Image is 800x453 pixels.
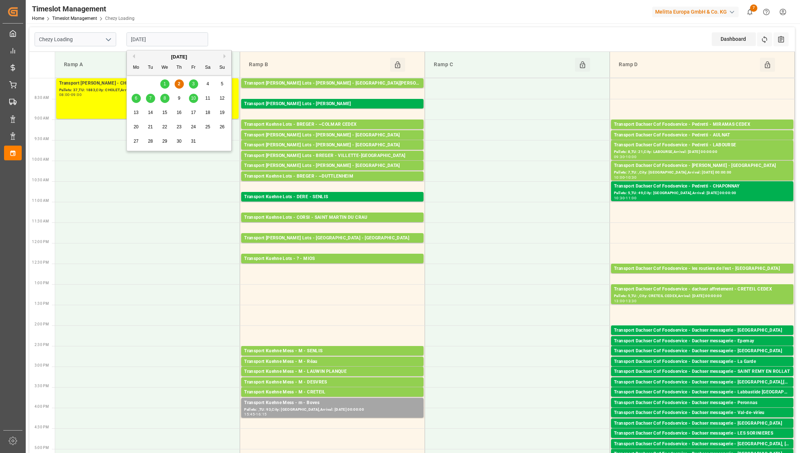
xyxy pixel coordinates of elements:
div: Transport Dachser Cof Foodservice - dachser affretement - CRETEIL CEDEX [614,286,790,293]
div: Choose Friday, October 24th, 2025 [189,122,198,132]
div: Choose Wednesday, October 15th, 2025 [160,108,169,117]
span: 23 [176,124,181,129]
div: 10:00 [626,155,636,158]
div: Sa [203,63,213,72]
div: - [625,299,626,303]
div: Pallets: 6,TU: 62,City: [GEOGRAPHIC_DATA],Arrival: [DATE] 00:00:00 [614,139,790,145]
div: Ramp B [246,58,390,72]
span: 10:00 AM [32,157,49,161]
input: DD-MM-YYYY [126,32,208,46]
div: Mo [132,63,141,72]
div: Pallets: 1,TU: 490,City: [GEOGRAPHIC_DATA],Arrival: [DATE] 00:00:00 [244,201,421,207]
div: 10:30 [614,196,625,200]
div: Choose Friday, October 3rd, 2025 [189,79,198,89]
span: 8 [164,96,166,101]
span: 22 [162,124,167,129]
span: 17 [191,110,196,115]
div: Choose Monday, October 13th, 2025 [132,108,141,117]
span: 28 [148,139,153,144]
div: 09:00 [71,93,82,96]
div: Choose Wednesday, October 29th, 2025 [160,137,169,146]
button: Next Month [224,54,228,58]
button: Previous Month [131,54,135,58]
div: Pallets: 1,TU: 15,City: [GEOGRAPHIC_DATA],Arrival: [DATE] 00:00:00 [614,365,790,372]
div: 16:15 [256,413,267,416]
span: 19 [219,110,224,115]
div: Transport Kuehne Mess - M - LAUWIN PLANQUE [244,368,421,375]
div: Pallets: 1,TU: 30,City: [GEOGRAPHIC_DATA],[GEOGRAPHIC_DATA],Arrival: [DATE] 00:00:00 [614,386,790,392]
div: Choose Thursday, October 30th, 2025 [175,137,184,146]
span: 4:30 PM [35,425,49,429]
span: 30 [176,139,181,144]
div: [DATE] [127,53,231,61]
div: Choose Sunday, October 19th, 2025 [218,108,227,117]
div: Th [175,63,184,72]
div: Pallets: ,TU: 46,City: ~COLMAR CEDEX,Arrival: [DATE] 00:00:00 [244,128,421,135]
div: Transport [PERSON_NAME] Lots - [PERSON_NAME] - [GEOGRAPHIC_DATA][PERSON_NAME] [244,80,421,87]
div: Transport Dachser Cof Foodservice - Dachser messagerie - [GEOGRAPHIC_DATA], [GEOGRAPHIC_DATA] [614,440,790,448]
div: Pallets: ,TU: 93,City: [GEOGRAPHIC_DATA],Arrival: [DATE] 00:00:00 [244,407,421,413]
div: - [255,413,256,416]
span: 2 [178,81,181,86]
div: Pallets: 2,TU: 78,City: [GEOGRAPHIC_DATA],Arrival: [DATE] 00:00:00 [614,345,790,351]
span: 5 [221,81,224,86]
div: Transport [PERSON_NAME] Lots - [PERSON_NAME] - [GEOGRAPHIC_DATA] [244,162,421,170]
div: Transport Dachser Cof Foodservice - Dachser messagerie - [GEOGRAPHIC_DATA] [614,327,790,334]
span: 31 [191,139,196,144]
span: 9:30 AM [35,137,49,141]
div: Choose Wednesday, October 1st, 2025 [160,79,169,89]
div: Pallets: 4,TU: 760,City: [GEOGRAPHIC_DATA],Arrival: [DATE] 00:00:00 [244,242,421,248]
div: Pallets: 37,TU: 1883,City: CHOLET,Arrival: [DATE] 00:00:00 [59,87,236,93]
div: Choose Saturday, October 18th, 2025 [203,108,213,117]
div: Pallets: ,TU: 232,City: [GEOGRAPHIC_DATA],Arrival: [DATE] 00:00:00 [244,149,421,155]
span: 9:00 AM [35,116,49,120]
div: Transport Dachser Cof Foodservice - Dachser messagerie - Peronnas [614,399,790,407]
div: Transport Dachser Cof Foodservice - Dachser messagerie - Val-de-virieu [614,409,790,417]
div: 09:30 [614,155,625,158]
div: Pallets: 1,TU: 15,City: [GEOGRAPHIC_DATA],Arrival: [DATE] 00:00:00 [614,334,790,340]
div: Timeslot Management [32,3,135,14]
div: - [625,196,626,200]
div: Transport Dachser Cof Foodservice - Dachser messagerie - [GEOGRAPHIC_DATA] [614,347,790,355]
div: Pallets: 1,TU: 48,City: MIRAMAS CEDEX,Arrival: [DATE] 00:00:00 [614,128,790,135]
span: 13 [133,110,138,115]
div: Transport [PERSON_NAME] Lots - [GEOGRAPHIC_DATA] - [GEOGRAPHIC_DATA] [244,235,421,242]
span: 11 [205,96,210,101]
span: 11:30 AM [32,219,49,223]
span: 12:30 PM [32,260,49,264]
div: Pallets: ,TU: 75,City: [GEOGRAPHIC_DATA],Arrival: [DATE] 00:00:00 [614,355,790,361]
a: Timeslot Management [52,16,97,21]
span: 15 [162,110,167,115]
div: Pallets: 1,TU: 76,City: [GEOGRAPHIC_DATA],Arrival: [DATE] 00:00:00 [614,427,790,434]
span: 4:00 PM [35,404,49,409]
div: Choose Monday, October 6th, 2025 [132,94,141,103]
div: Transport Dachser Cof Foodservice - Dachser messagerie - [GEOGRAPHIC_DATA],[GEOGRAPHIC_DATA] [614,379,790,386]
div: Choose Sunday, October 5th, 2025 [218,79,227,89]
div: Transport Kuehne Lots - BREGER - ~COLMAR CEDEX [244,121,421,128]
div: Transport Dachser Cof Foodservice - Pedretti - AULNAT [614,132,790,139]
div: Pallets: 1,TU: 50,City: SAINT REMY EN ROLLAT,Arrival: [DATE] 00:00:00 [614,375,790,382]
input: Type to search/select [35,32,116,46]
button: show 7 new notifications [742,4,758,20]
span: 18 [205,110,210,115]
div: Transport Kuehne Mess - M - Réau [244,358,421,365]
div: Ramp D [616,58,760,72]
div: Transport [PERSON_NAME] Lots - [PERSON_NAME] - [GEOGRAPHIC_DATA] [244,142,421,149]
div: Transport Dachser Cof Foodservice - Dachser messagerie - LES SORINIERES [614,430,790,437]
div: Choose Thursday, October 16th, 2025 [175,108,184,117]
button: open menu [103,34,114,45]
div: Pallets: ,TU: 93,City: [GEOGRAPHIC_DATA],Arrival: [DATE] 00:00:00 [244,170,421,176]
div: Pallets: ,TU: 211,City: [GEOGRAPHIC_DATA],Arrival: [DATE] 00:00:00 [244,355,421,361]
div: 10:30 [626,176,636,179]
div: Transport [PERSON_NAME] Lots - BREGER - VILLETTE-[GEOGRAPHIC_DATA] [244,152,421,160]
div: Pallets: ,TU: 4,City: LAUWIN PLANQUE,Arrival: [DATE] 00:00:00 [244,375,421,382]
div: Choose Saturday, October 11th, 2025 [203,94,213,103]
span: 26 [219,124,224,129]
div: Pallets: 2,TU: 46,City: [GEOGRAPHIC_DATA],Arrival: [DATE] 00:00:00 [614,396,790,402]
span: 14 [148,110,153,115]
span: 2:30 PM [35,343,49,347]
span: 10:30 AM [32,178,49,182]
div: Transport Kuehne Lots - ? - MIOS [244,255,421,263]
div: Transport [PERSON_NAME] Lots - [PERSON_NAME] - [GEOGRAPHIC_DATA] [244,132,421,139]
div: 13:00 [614,299,625,303]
